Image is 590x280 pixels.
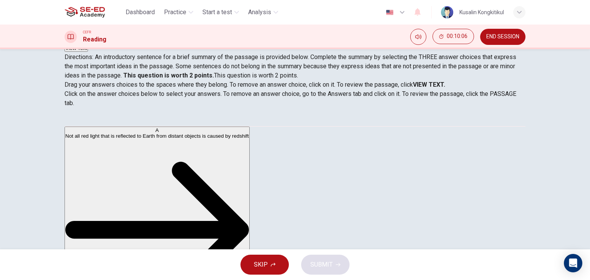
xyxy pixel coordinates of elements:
button: Practice [161,5,196,19]
div: Kusalin Kongkitikul [459,8,504,17]
div: A [65,127,249,133]
img: Profile picture [441,6,453,18]
span: Directions: An introductory sentence for a brief summary of the passage is provided below. Comple... [65,53,516,79]
button: 00:10:06 [433,29,474,44]
span: SKIP [254,259,268,270]
span: END SESSION [486,34,519,40]
span: Practice [164,8,186,17]
span: This question is worth 2 points. [214,72,298,79]
div: Mute [410,29,426,45]
button: SKIP [240,255,289,275]
h1: Reading [83,35,106,44]
strong: This question is worth 2 points. [122,72,214,79]
button: END SESSION [480,29,525,45]
span: Dashboard [126,8,155,17]
div: Choose test type tabs [65,108,525,126]
button: Analysis [245,5,281,19]
span: Analysis [248,8,271,17]
button: Start a test [199,5,242,19]
a: SE-ED Academy logo [65,5,123,20]
p: Drag your answers choices to the spaces where they belong. To remove an answer choice, click on i... [65,80,525,89]
img: SE-ED Academy logo [65,5,105,20]
p: Click on the answer choices below to select your answers. To remove an answer choice, go to the A... [65,89,525,108]
button: Dashboard [123,5,158,19]
span: Not all red light that is reflected to Earth from distant objects is caused by redshift [65,133,249,139]
strong: VIEW TEXT. [413,81,445,88]
div: Hide [433,29,474,45]
span: 00:10:06 [447,33,467,40]
span: Start a test [202,8,232,17]
span: CEFR [83,30,91,35]
img: en [385,10,394,15]
div: Open Intercom Messenger [564,254,582,272]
